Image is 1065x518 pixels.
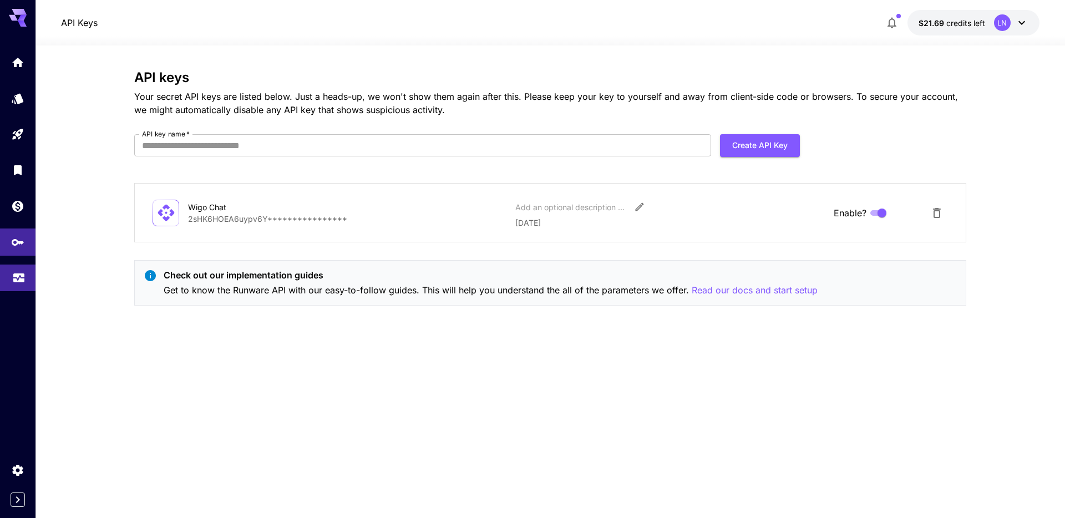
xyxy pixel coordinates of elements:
a: API Keys [61,16,98,29]
p: Get to know the Runware API with our easy-to-follow guides. This will help you understand the all... [164,283,818,297]
button: Delete API Key [926,202,948,224]
div: Add an optional description or comment [515,201,626,213]
div: Wallet [11,199,24,213]
button: $21.6906LN [907,10,1039,35]
div: Wigo Chat [188,201,299,213]
div: LN [994,14,1011,31]
div: Settings [11,463,24,477]
button: Create API Key [720,134,800,157]
div: Home [11,55,24,69]
p: Your secret API keys are listed below. Just a heads-up, we won't show them again after this. Plea... [134,90,966,116]
div: Usage [12,267,26,281]
div: $21.6906 [919,17,985,29]
div: Library [11,163,24,177]
button: Expand sidebar [11,492,25,507]
span: credits left [946,18,985,28]
p: Check out our implementation guides [164,268,818,282]
nav: breadcrumb [61,16,98,29]
div: API Keys [11,232,24,246]
span: Enable? [834,206,866,220]
button: Edit [630,197,650,217]
label: API key name [142,129,190,139]
p: [DATE] [515,217,825,228]
button: Read our docs and start setup [692,283,818,297]
div: Playground [11,124,24,138]
h3: API keys [134,70,966,85]
div: Models [11,88,24,102]
span: $21.69 [919,18,946,28]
